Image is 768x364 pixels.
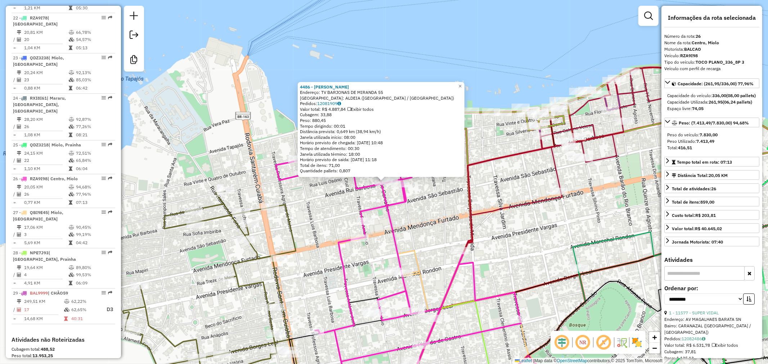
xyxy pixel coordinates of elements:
i: Tempo total em rota [69,201,72,205]
i: Total de Atividades [17,125,21,129]
span: 20,05 KM [709,173,728,178]
td: 20,81 KM [24,29,68,36]
strong: 7.413,49 [696,138,714,144]
span: | [533,358,534,363]
div: Distância Total: [672,172,728,179]
h4: Atividades [664,256,759,263]
a: 4486 - [PERSON_NAME] [300,84,349,90]
a: Exportar sessão [127,28,141,44]
span: Capacidade: (261,95/336,00) 77,96% [678,81,754,86]
i: % de utilização do peso [69,185,74,190]
em: Opções [102,15,106,20]
td: 249,51 KM [24,298,64,305]
em: Rota exportada [108,56,112,60]
span: | CHÃO59 [48,291,68,296]
span: Peso do veículo: [667,132,718,137]
td: 20,05 KM [24,184,68,191]
label: Ordenar por: [664,284,759,292]
i: % de utilização do peso [64,300,69,304]
span: | Centro, Miolo [48,176,78,182]
i: Total de Atividades [17,308,21,312]
i: Distância Total [17,266,21,270]
div: Valor total: R$ 6.531,78 [664,342,759,349]
div: Cubagem: 33,88 [300,112,462,118]
td: 90,45% [76,224,112,231]
div: Capacidade: (261,95/336,00) 77,96% [664,90,759,115]
td: / [13,77,17,84]
td: 04:42 [76,240,112,247]
td: 17,06 KM [24,224,68,231]
em: Opções [102,56,106,60]
p: D3 [100,306,113,314]
td: 08:21 [76,132,112,139]
td: = [13,165,17,173]
a: 12081909 [317,101,341,106]
td: 62,22% [71,298,100,305]
div: Espaço livre: [667,105,756,112]
em: Opções [102,177,106,181]
span: 27 - [13,210,63,222]
a: 1 - 11577 - SUPER VIDAL [669,310,719,315]
td: 23 [24,77,68,84]
td: 19,64 KM [24,264,68,272]
i: % de utilização do peso [69,71,74,75]
td: / [13,231,17,238]
i: % de utilização do peso [69,31,74,35]
a: Peso: (7.413,49/7.830,00) 94,68% [664,118,759,127]
a: Zoom out [649,343,660,354]
i: Distância Total [17,226,21,230]
a: Valor total:R$ 40.645,02 [664,223,759,233]
td: 85,03% [76,77,112,84]
em: Opções [102,210,106,215]
span: + [652,333,657,342]
td: 5,69 KM [24,240,68,247]
span: Tempo total em rota: 07:13 [677,159,732,165]
td: 77,96% [76,191,112,198]
td: 1,21 KM [24,4,68,12]
div: Peso: (7.413,49/7.830,00) 94,68% [664,129,759,154]
em: Rota exportada [108,15,112,20]
div: Endereço: TV BARJONAS DE MIRANDA 55 [300,90,462,95]
button: Ordem crescente [743,294,755,305]
strong: 336,00 [712,93,726,98]
a: Total de atividades:26 [664,183,759,193]
span: Total de atividades: [672,186,716,191]
a: Total de itens:859,00 [664,197,759,206]
a: Tempo total em rota: 07:13 [664,157,759,167]
td: 17 [24,305,64,314]
em: Rota exportada [108,177,112,181]
strong: R$ 40.645,02 [695,226,722,231]
td: 92,13% [76,69,112,77]
i: Tempo total em rota [69,86,72,91]
i: % de utilização da cubagem [69,125,74,129]
strong: 416,51 [678,145,692,150]
i: % de utilização da cubagem [69,78,74,82]
td: 0,88 KM [24,85,68,92]
span: Ocultar deslocamento [553,334,571,351]
td: 99,53% [76,272,112,279]
a: Capacidade: (261,95/336,00) 77,96% [664,78,759,88]
div: Distância prevista: 0,649 km (38,94 km/h) [300,129,462,135]
a: Close popup [456,82,464,91]
div: Total de itens: 71,00 [300,163,462,168]
a: Zoom in [649,332,660,343]
em: Rota exportada [108,210,112,215]
strong: 26 [696,33,701,39]
td: 4,91 KM [24,280,68,287]
td: 24,15 KM [24,150,68,157]
td: 14,68 KM [24,315,64,323]
em: Opções [102,251,106,255]
i: Distância Total [17,151,21,156]
span: 22 - [13,15,58,27]
strong: RZA9I98 [680,53,698,58]
i: Tempo total em rota [69,241,72,245]
td: / [13,157,17,164]
strong: 261,95 [709,99,723,105]
i: Tempo total em rota [64,317,68,321]
span: Exibir todos [347,106,374,112]
td: 4 [24,272,68,279]
span: RZA9I78 [30,15,48,21]
i: Total de Atividades [17,233,21,237]
td: / [13,123,17,131]
strong: R$ 203,81 [695,213,716,218]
